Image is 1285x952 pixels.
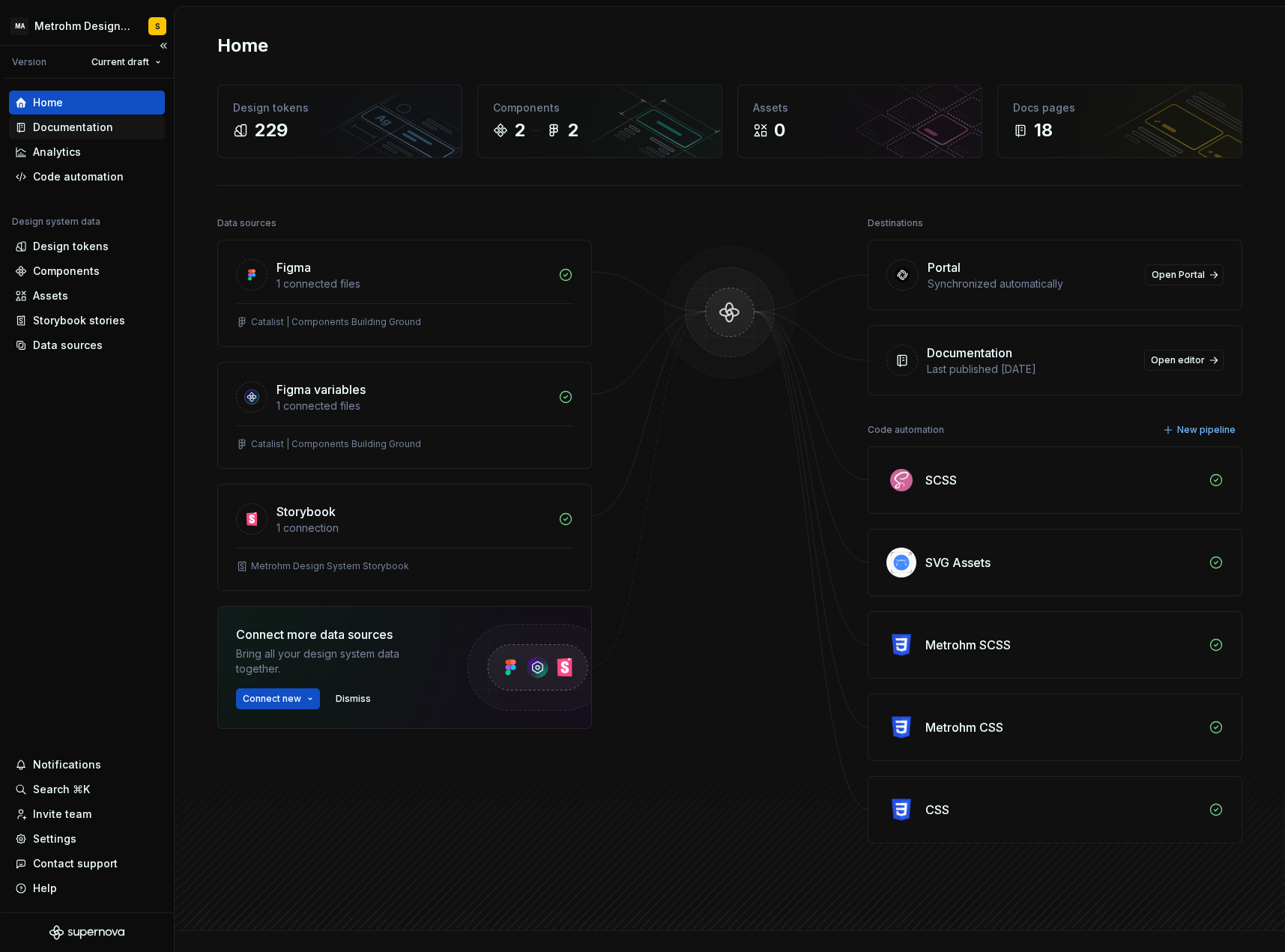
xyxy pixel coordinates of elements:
div: SCSS [925,471,957,489]
button: Current draft [85,52,168,73]
span: Dismiss [336,693,371,705]
a: Design tokens [9,234,165,258]
div: Catalist | Components Building Ground [251,438,421,450]
div: 1 connected files [276,276,549,291]
a: Assets [9,284,165,308]
div: Code automation [868,419,944,440]
div: Catalist | Components Building Ground [251,316,421,328]
div: 1 connection [276,521,549,536]
div: Figma [276,258,311,276]
div: Destinations [868,213,923,234]
div: Synchronized automatically [928,276,1136,291]
div: Invite team [33,807,91,822]
a: Open Portal [1145,264,1224,285]
svg: Supernova Logo [49,925,124,940]
div: Docs pages [1013,100,1227,115]
div: Notifications [33,757,101,772]
div: Home [33,95,63,110]
div: CSS [925,801,949,819]
a: Invite team [9,802,165,826]
a: Assets0 [737,85,982,158]
div: Settings [33,831,76,846]
a: Design tokens229 [217,85,462,158]
div: 2 [514,118,525,142]
div: Connect more data sources [236,625,438,643]
div: Metrohm Design System Storybook [251,560,409,572]
div: Components [33,264,100,279]
div: 229 [254,118,288,142]
button: Connect new [236,688,320,709]
a: Figma1 connected filesCatalist | Components Building Ground [217,240,592,347]
span: Open Portal [1152,269,1205,281]
div: Design tokens [33,239,109,254]
div: MA [10,17,28,35]
div: Analytics [33,145,81,160]
div: Version [12,56,46,68]
a: Open editor [1144,350,1224,371]
a: Analytics [9,140,165,164]
div: 2 [567,118,578,142]
a: Figma variables1 connected filesCatalist | Components Building Ground [217,362,592,469]
button: Contact support [9,852,165,876]
div: Last published [DATE] [927,362,1135,377]
div: Figma variables [276,381,366,398]
div: Components [493,100,707,115]
span: New pipeline [1177,424,1236,436]
div: Metrohm SCSS [925,636,1011,654]
div: Data sources [217,213,276,234]
div: Code automation [33,169,124,184]
div: Help [33,881,57,896]
a: Home [9,91,165,115]
div: 0 [774,118,785,142]
button: Collapse sidebar [153,35,174,56]
a: Code automation [9,165,165,189]
div: Metrohm CSS [925,718,1003,736]
div: Documentation [33,120,113,135]
button: New pipeline [1158,419,1242,440]
div: Portal [928,258,961,276]
a: Components [9,259,165,283]
button: Search ⌘K [9,777,165,801]
div: Assets [753,100,967,115]
div: Bring all your design system data together. [236,646,438,676]
div: Search ⌘K [33,782,90,797]
button: Dismiss [329,688,378,709]
h2: Home [217,34,268,58]
span: Connect new [243,693,301,705]
div: S [155,20,160,32]
button: Notifications [9,753,165,777]
div: Contact support [33,856,118,871]
button: Help [9,876,165,900]
div: Design system data [12,216,100,228]
a: Components22 [477,85,722,158]
div: Data sources [33,338,103,353]
a: Data sources [9,333,165,357]
a: Documentation [9,115,165,139]
div: Storybook stories [33,313,125,328]
a: Settings [9,827,165,851]
div: Storybook [276,503,336,521]
a: Docs pages18 [997,85,1242,158]
div: Documentation [927,344,1012,362]
div: Design tokens [233,100,447,115]
a: Storybook stories [9,309,165,333]
a: Storybook1 connectionMetrohm Design System Storybook [217,484,592,591]
div: 1 connected files [276,398,549,413]
button: MAMetrohm Design SystemS [3,10,171,42]
div: Assets [33,288,68,303]
span: Current draft [91,56,149,68]
span: Open editor [1151,354,1205,366]
div: Metrohm Design System [34,19,130,34]
div: SVG Assets [925,554,991,571]
div: 18 [1034,118,1053,142]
